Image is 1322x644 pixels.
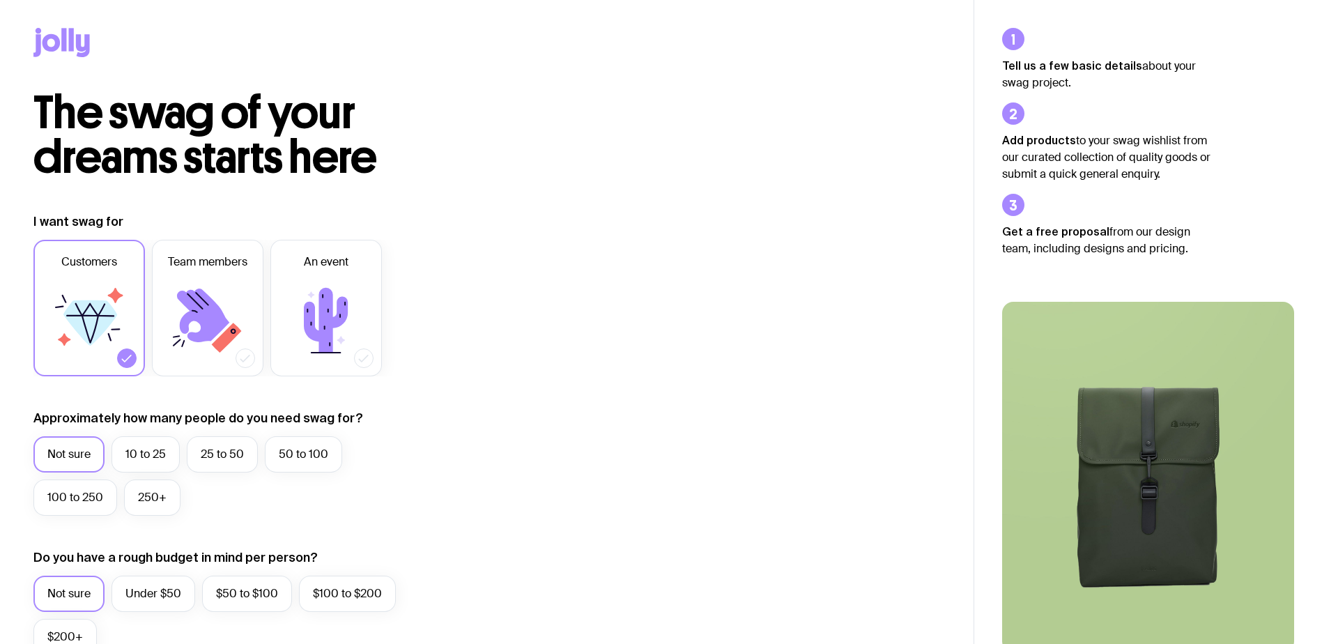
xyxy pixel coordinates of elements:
[33,549,318,566] label: Do you have a rough budget in mind per person?
[1002,57,1211,91] p: about your swag project.
[187,436,258,473] label: 25 to 50
[1002,132,1211,183] p: to your swag wishlist from our curated collection of quality goods or submit a quick general enqu...
[168,254,247,270] span: Team members
[33,480,117,516] label: 100 to 250
[112,576,195,612] label: Under $50
[202,576,292,612] label: $50 to $100
[1002,225,1109,238] strong: Get a free proposal
[1002,134,1076,146] strong: Add products
[1002,223,1211,257] p: from our design team, including designs and pricing.
[61,254,117,270] span: Customers
[299,576,396,612] label: $100 to $200
[33,436,105,473] label: Not sure
[304,254,348,270] span: An event
[1002,59,1142,72] strong: Tell us a few basic details
[265,436,342,473] label: 50 to 100
[112,436,180,473] label: 10 to 25
[33,213,123,230] label: I want swag for
[124,480,180,516] label: 250+
[33,576,105,612] label: Not sure
[33,410,363,427] label: Approximately how many people do you need swag for?
[33,85,377,185] span: The swag of your dreams starts here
